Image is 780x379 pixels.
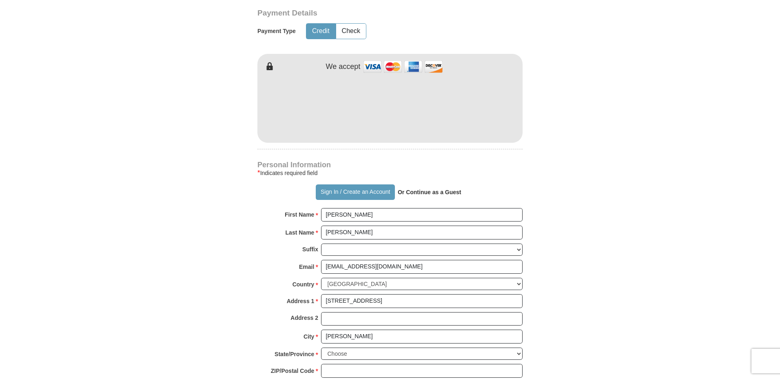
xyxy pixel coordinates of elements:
button: Check [336,24,366,39]
strong: Address 2 [290,312,318,324]
h4: We accept [326,62,361,71]
strong: Suffix [302,244,318,255]
strong: Or Continue as a Guest [398,189,461,195]
strong: Address 1 [287,295,315,307]
h3: Payment Details [257,9,465,18]
img: credit cards accepted [362,58,444,75]
h4: Personal Information [257,162,523,168]
h5: Payment Type [257,28,296,35]
div: Indicates required field [257,168,523,178]
strong: First Name [285,209,314,220]
strong: Country [292,279,315,290]
button: Credit [306,24,335,39]
strong: ZIP/Postal Code [271,365,315,377]
strong: Last Name [286,227,315,238]
strong: State/Province [275,348,314,360]
button: Sign In / Create an Account [316,184,394,200]
strong: Email [299,261,314,273]
strong: City [304,331,314,342]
